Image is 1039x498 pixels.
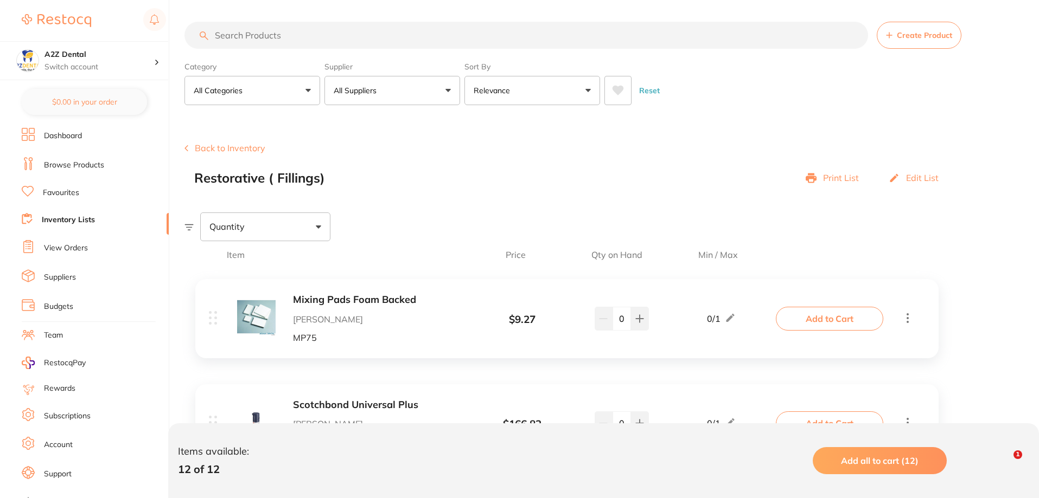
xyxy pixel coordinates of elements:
span: Add all to cart (12) [841,455,919,466]
p: [PERSON_NAME] [293,314,465,324]
button: Back to Inventory [184,143,265,153]
span: Create Product [897,31,952,40]
img: anBn [237,297,276,336]
a: Team [44,330,63,341]
div: $ 166.82 [465,418,579,430]
div: 0 / 1 [707,417,736,430]
label: Supplier [324,62,460,72]
label: Category [184,62,320,72]
h2: Restorative ( Fillings) [194,171,325,186]
p: All Categories [194,85,247,96]
h4: A2Z Dental [44,49,154,60]
a: RestocqPay [22,357,86,369]
a: Account [44,439,73,450]
div: $ 9.27 [465,314,579,326]
p: Items available: [178,446,249,457]
button: Mixing Pads Foam Backed [293,294,465,306]
a: Subscriptions [44,411,91,422]
a: Inventory Lists [42,215,95,225]
button: Scotchbond Universal Plus [293,399,465,411]
button: Create Product [877,22,961,49]
button: $0.00 in your order [22,89,147,115]
a: Browse Products [44,160,104,171]
a: Budgets [44,301,73,312]
span: Min / Max [660,250,776,260]
label: Sort By [464,62,600,72]
p: Edit List [906,173,939,183]
button: All Categories [184,76,320,105]
span: Quantity [209,222,245,231]
iframe: Intercom live chat [991,450,1017,476]
a: Restocq Logo [22,8,91,33]
p: All Suppliers [334,85,381,96]
span: Price [458,250,573,260]
img: RestocqPay [22,357,35,369]
img: Restocq Logo [22,14,91,27]
a: Favourites [43,187,79,198]
button: Add all to cart (12) [813,447,947,474]
a: View Orders [44,243,88,254]
input: Search Products [184,22,868,49]
button: Reset [636,76,663,105]
p: Switch account [44,62,154,73]
a: Rewards [44,383,75,394]
p: 12 of 12 [178,463,249,475]
a: Support [44,469,72,480]
button: Relevance [464,76,600,105]
p: [PERSON_NAME] [293,419,465,429]
img: A2Z Dental [17,50,39,72]
span: Item [227,250,458,260]
a: Suppliers [44,272,76,283]
span: Qty on Hand [573,250,660,260]
div: Mixing Pads Foam Backed [PERSON_NAME] MP75 $9.27 0/1Add to Cart [195,279,939,358]
div: Scotchbond Universal Plus [PERSON_NAME] TM-41294 $166.82 0/1Add to Cart [195,384,939,463]
button: All Suppliers [324,76,460,105]
p: MP75 [293,333,465,342]
a: Dashboard [44,131,82,141]
button: Add to Cart [776,307,883,331]
span: RestocqPay [44,358,86,368]
p: Relevance [474,85,514,96]
img: Mjk0LmpwZw [237,402,276,441]
button: Add to Cart [776,411,883,435]
span: 1 [1013,450,1022,459]
div: 0 / 1 [707,312,736,325]
p: Print List [823,173,859,183]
